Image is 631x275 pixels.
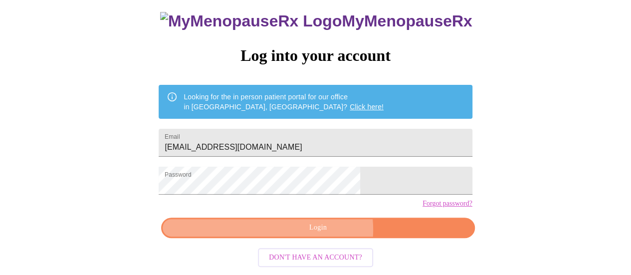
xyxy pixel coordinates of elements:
[422,200,472,208] a: Forgot password?
[258,248,373,268] button: Don't have an account?
[350,103,384,111] a: Click here!
[161,218,474,238] button: Login
[160,12,472,30] h3: MyMenopauseRx
[269,252,362,264] span: Don't have an account?
[160,12,342,30] img: MyMenopauseRx Logo
[159,46,472,65] h3: Log into your account
[184,88,384,116] div: Looking for the in person patient portal for our office in [GEOGRAPHIC_DATA], [GEOGRAPHIC_DATA]?
[255,253,376,261] a: Don't have an account?
[173,222,463,234] span: Login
